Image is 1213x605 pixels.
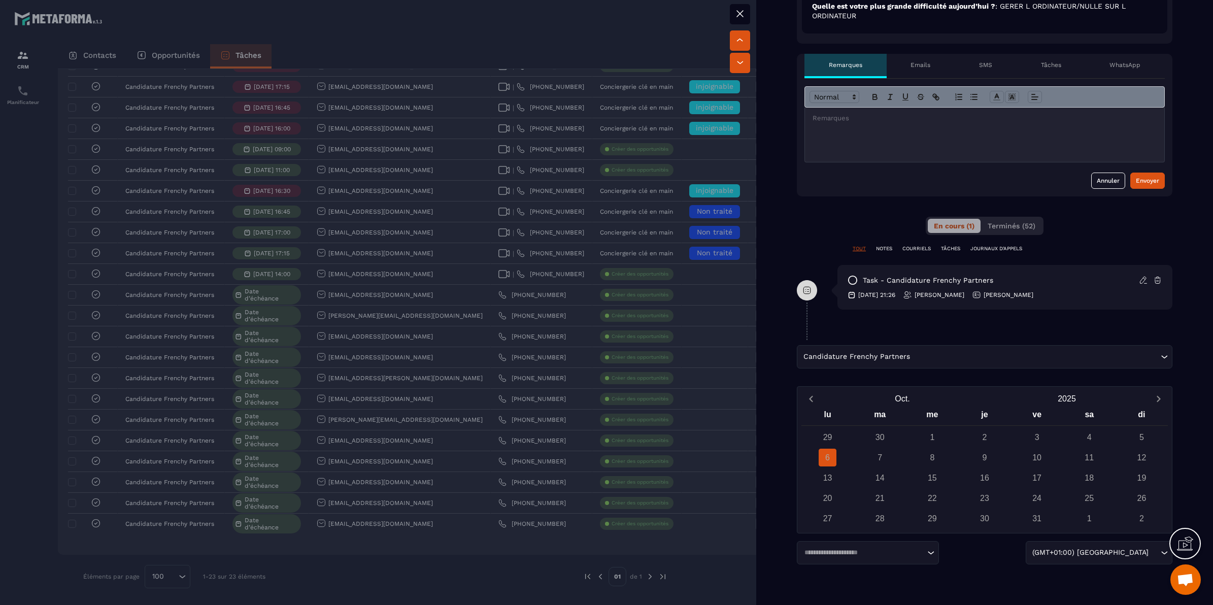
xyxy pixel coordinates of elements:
[797,541,939,564] div: Search for option
[1063,408,1116,425] div: sa
[988,222,1035,230] span: Terminés (52)
[1081,449,1098,466] div: 11
[975,510,993,527] div: 30
[923,449,941,466] div: 8
[854,408,906,425] div: ma
[985,390,1149,408] button: Open years overlay
[902,245,931,252] p: COURRIELS
[801,408,854,425] div: lu
[812,2,1157,21] p: Quelle est votre plus grande difficulté aujourd’hui ?
[819,489,836,507] div: 20
[1116,408,1168,425] div: di
[801,548,925,558] input: Search for option
[819,428,836,446] div: 29
[1170,564,1201,595] div: Ouvrir le chat
[982,219,1041,233] button: Terminés (52)
[801,351,912,362] span: Candidature Frenchy Partners
[876,245,892,252] p: NOTES
[941,245,960,252] p: TÂCHES
[906,408,958,425] div: me
[1028,449,1046,466] div: 10
[923,469,941,487] div: 15
[915,291,964,299] p: [PERSON_NAME]
[975,428,993,446] div: 2
[912,351,1158,362] input: Search for option
[1026,541,1172,564] div: Search for option
[858,291,895,299] p: [DATE] 21:26
[1109,61,1140,69] p: WhatsApp
[871,449,889,466] div: 7
[1081,428,1098,446] div: 4
[829,61,862,69] p: Remarques
[928,219,981,233] button: En cours (1)
[863,276,993,285] p: task - Candidature Frenchy Partners
[871,489,889,507] div: 21
[1151,547,1158,558] input: Search for option
[975,469,993,487] div: 16
[1136,176,1159,186] div: Envoyer
[1081,489,1098,507] div: 25
[819,449,836,466] div: 6
[1133,449,1151,466] div: 12
[1130,173,1165,189] button: Envoyer
[934,222,974,230] span: En cours (1)
[1030,547,1151,558] span: (GMT+01:00) [GEOGRAPHIC_DATA]
[853,245,866,252] p: TOUT
[819,469,836,487] div: 13
[1133,489,1151,507] div: 26
[970,245,1022,252] p: JOURNAUX D'APPELS
[984,291,1033,299] p: [PERSON_NAME]
[1081,469,1098,487] div: 18
[975,449,993,466] div: 9
[1028,510,1046,527] div: 31
[871,469,889,487] div: 14
[797,345,1172,368] div: Search for option
[1091,173,1125,189] button: Annuler
[1028,428,1046,446] div: 3
[1011,408,1063,425] div: ve
[923,489,941,507] div: 22
[923,428,941,446] div: 1
[1133,469,1151,487] div: 19
[1081,510,1098,527] div: 1
[820,390,985,408] button: Open months overlay
[1041,61,1061,69] p: Tâches
[911,61,930,69] p: Emails
[819,510,836,527] div: 27
[871,428,889,446] div: 30
[1133,428,1151,446] div: 5
[975,489,993,507] div: 23
[1133,510,1151,527] div: 2
[1028,469,1046,487] div: 17
[801,392,820,406] button: Previous month
[1028,489,1046,507] div: 24
[801,428,1168,527] div: Calendar days
[979,61,992,69] p: SMS
[923,510,941,527] div: 29
[1149,392,1168,406] button: Next month
[801,408,1168,527] div: Calendar wrapper
[871,510,889,527] div: 28
[958,408,1010,425] div: je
